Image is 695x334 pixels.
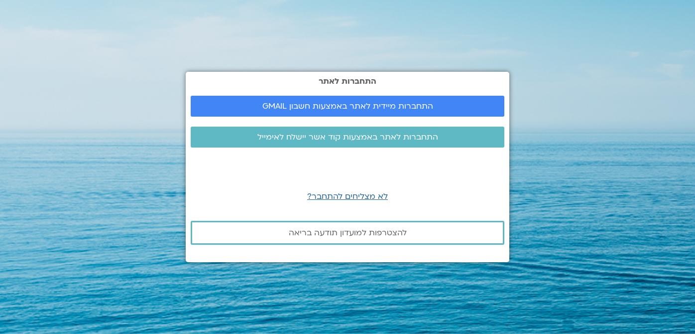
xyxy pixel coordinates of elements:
[257,133,438,142] span: התחברות לאתר באמצעות קוד אשר יישלח לאימייל
[289,228,407,237] span: להצטרפות למועדון תודעה בריאה
[307,191,388,202] a: לא מצליחים להתחבר?
[191,96,504,117] a: התחברות מיידית לאתר באמצעות חשבון GMAIL
[262,102,433,111] span: התחברות מיידית לאתר באמצעות חשבון GMAIL
[191,221,504,245] a: להצטרפות למועדון תודעה בריאה
[191,77,504,86] h2: התחברות לאתר
[191,127,504,148] a: התחברות לאתר באמצעות קוד אשר יישלח לאימייל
